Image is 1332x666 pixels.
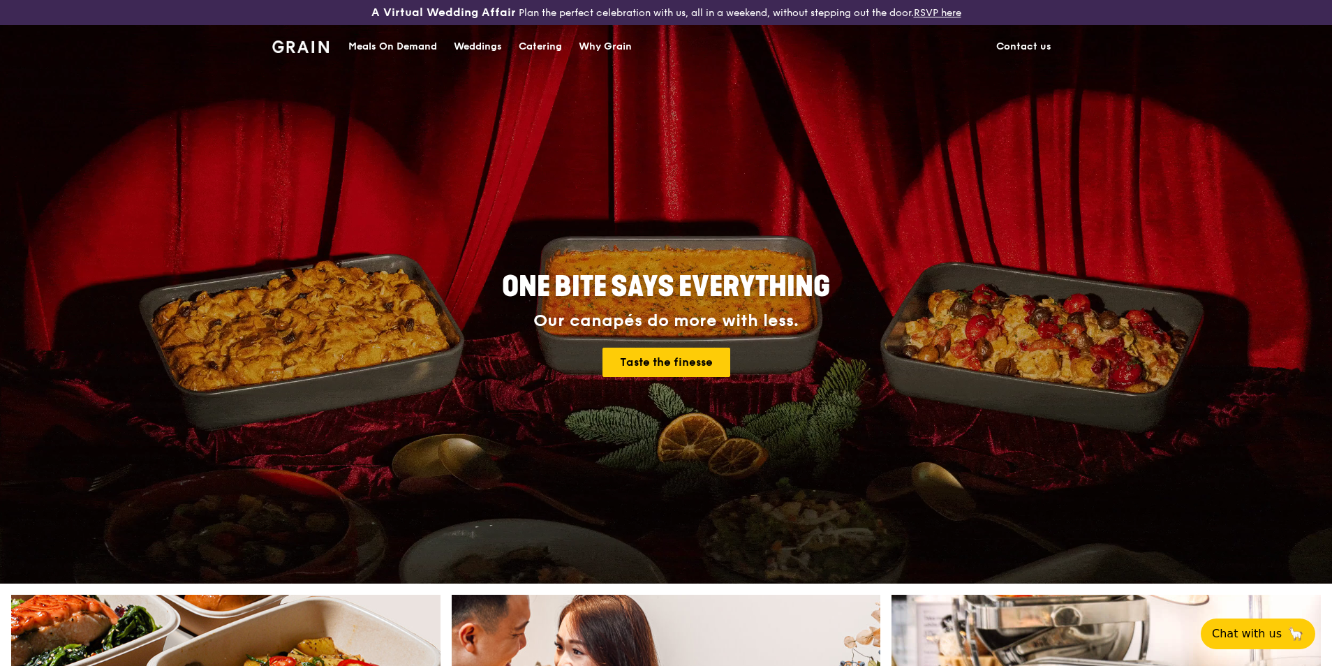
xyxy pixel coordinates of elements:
span: ONE BITE SAYS EVERYTHING [502,270,830,304]
div: Plan the perfect celebration with us, all in a weekend, without stepping out the door. [264,6,1068,20]
span: 🦙 [1287,626,1304,642]
h3: A Virtual Wedding Affair [371,6,516,20]
span: Chat with us [1212,626,1282,642]
a: Weddings [445,26,510,68]
a: Catering [510,26,570,68]
div: Our canapés do more with less. [415,311,917,331]
a: Why Grain [570,26,640,68]
a: Taste the finesse [602,348,730,377]
a: RSVP here [914,7,961,19]
button: Chat with us🦙 [1201,619,1315,649]
div: Meals On Demand [348,26,437,68]
img: Grain [272,40,329,53]
div: Why Grain [579,26,632,68]
a: Contact us [988,26,1060,68]
div: Catering [519,26,562,68]
div: Weddings [454,26,502,68]
a: GrainGrain [272,24,329,66]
